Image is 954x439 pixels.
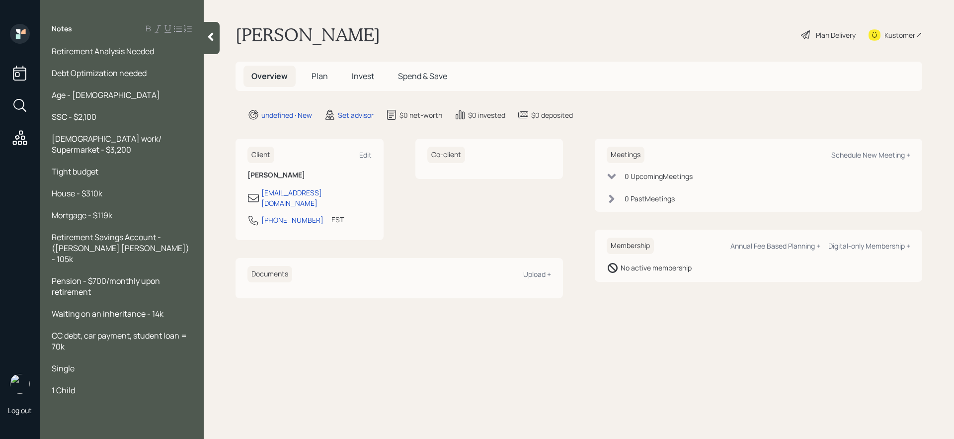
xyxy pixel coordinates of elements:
[331,214,344,225] div: EST
[52,133,163,155] span: [DEMOGRAPHIC_DATA] work/ Supermarket - $3,200
[625,193,675,204] div: 0 Past Meeting s
[261,215,323,225] div: [PHONE_NUMBER]
[399,110,442,120] div: $0 net-worth
[352,71,374,82] span: Invest
[607,238,654,254] h6: Membership
[52,166,98,177] span: Tight budget
[828,241,910,251] div: Digital-only Membership +
[52,275,161,297] span: Pension - $700/monthly upon retirement
[338,110,374,120] div: Set advisor
[523,269,551,279] div: Upload +
[52,210,112,221] span: Mortgage - $119k
[52,385,75,396] span: 1 Child
[261,110,312,120] div: undefined · New
[261,187,372,208] div: [EMAIL_ADDRESS][DOMAIN_NAME]
[312,71,328,82] span: Plan
[831,150,910,160] div: Schedule New Meeting +
[359,150,372,160] div: Edit
[468,110,505,120] div: $0 invested
[52,68,147,79] span: Debt Optimization needed
[52,24,72,34] label: Notes
[247,147,274,163] h6: Client
[52,46,154,57] span: Retirement Analysis Needed
[398,71,447,82] span: Spend & Save
[236,24,380,46] h1: [PERSON_NAME]
[52,89,160,100] span: Age - [DEMOGRAPHIC_DATA]
[52,111,96,122] span: SSC - $2,100
[816,30,856,40] div: Plan Delivery
[625,171,693,181] div: 0 Upcoming Meeting s
[730,241,820,251] div: Annual Fee Based Planning +
[52,308,163,319] span: Waiting on an inheritance - 14k
[427,147,465,163] h6: Co-client
[621,263,692,273] div: No active membership
[52,363,75,374] span: Single
[52,188,102,199] span: House - $310k
[8,406,32,415] div: Log out
[607,147,644,163] h6: Meetings
[10,374,30,394] img: retirable_logo.png
[884,30,915,40] div: Kustomer
[247,266,292,282] h6: Documents
[52,232,191,264] span: Retirement Savings Account - ([PERSON_NAME] [PERSON_NAME]) - 105k
[52,330,188,352] span: CC debt, car payment, student loan = 70k
[251,71,288,82] span: Overview
[531,110,573,120] div: $0 deposited
[247,171,372,179] h6: [PERSON_NAME]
